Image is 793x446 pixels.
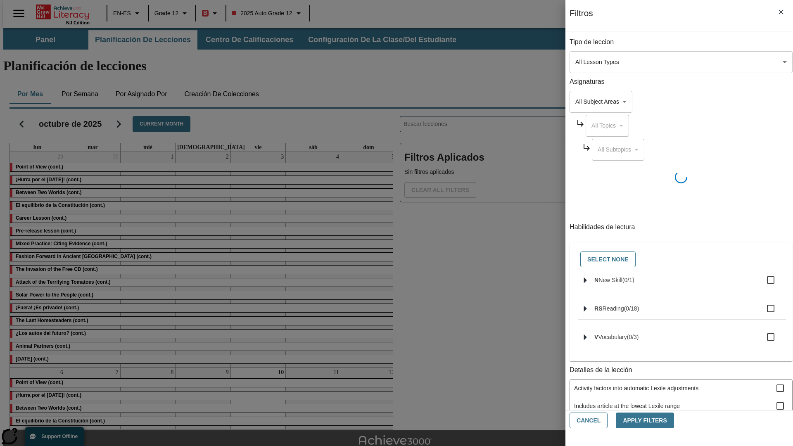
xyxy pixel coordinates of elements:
div: Activity factors into automatic Lexile adjustments [570,380,792,397]
p: Tipo de leccion [570,38,793,47]
span: Reading [603,305,624,312]
button: Cancel [570,413,608,429]
div: Includes article at the lowest Lexile range [570,397,792,415]
span: New Skill [598,277,622,283]
span: N [594,277,598,283]
p: Detalles de la lección [570,365,793,375]
div: Seleccione habilidades [576,249,786,270]
span: 0 estándares seleccionados/3 estándares en grupo [627,334,639,340]
div: Seleccione una Asignatura [592,139,644,161]
span: RS [594,305,602,312]
button: Cerrar los filtros del Menú lateral [772,3,790,21]
div: Seleccione un tipo de lección [570,51,793,73]
span: V [594,334,598,340]
p: Habilidades de lectura [570,223,793,232]
span: 0 estándares seleccionados/1 estándares en grupo [622,277,634,283]
button: Apply Filters [616,413,674,429]
div: Seleccione una Asignatura [586,115,629,137]
div: Seleccione una Asignatura [570,91,632,113]
span: 0 estándares seleccionados/18 estándares en grupo [624,305,639,312]
ul: Seleccione habilidades [578,269,786,355]
span: Vocabulary [598,334,627,340]
span: Includes article at the lowest Lexile range [574,402,776,410]
span: Activity factors into automatic Lexile adjustments [574,384,776,393]
button: Select None [580,251,636,268]
p: Asignaturas [570,77,793,87]
h1: Filtros [570,8,593,31]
